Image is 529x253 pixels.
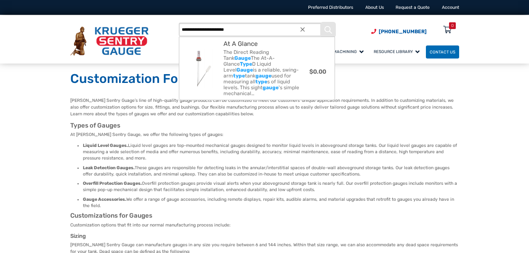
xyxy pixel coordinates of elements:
a: Request a Quote [396,5,430,10]
span: Machining [333,49,364,54]
a: Machining [330,44,370,59]
li: We offer a range of gauge accessories, including remote displays, repair kits, audible alarms, an... [83,196,459,209]
a: About Us [365,5,384,10]
p: At [PERSON_NAME] Sentry Gauge, we offer the following types of gauges: [70,131,459,138]
span: At A Glance [223,40,309,48]
strong: Overfill Protection Gauges. [83,181,142,186]
strong: Type [240,61,252,67]
a: At A GlanceAt A GlanceThe Direct Reading TankGaugeThe At-A-GlanceTypeD Liquid LevelGaugeis a reli... [179,37,335,100]
span: Resource Library [374,49,420,54]
a: Phone Number (920) 434-8860 [371,28,427,35]
a: Preferred Distributors [308,5,353,10]
strong: gauge [263,85,279,91]
strong: gauge [255,73,271,79]
strong: Gauge [237,67,253,73]
span: The Direct Reading Tank The At-A-Glance D Liquid Level is a reliable, swing-arm tank used for mea... [223,49,305,96]
strong: type [233,73,245,79]
p: Customization options that fit into our normal manufacturing process include: [70,222,459,229]
a: Resource Library [370,44,426,59]
strong: Leak Detection Gauges. [83,165,135,170]
div: 0 [451,22,454,29]
span: $ [309,68,313,75]
span: Contact Us [430,50,455,54]
strong: Gauge [234,55,251,61]
img: Krueger Sentry Gauge [70,27,149,56]
h2: Types of Gauges [70,122,459,130]
h3: Sizing [70,233,459,240]
strong: type [255,79,267,85]
h1: Customization For Gauges [70,71,459,87]
li: Overfill protection gauges provide visual alerts when your aboveground storage tank is nearly ful... [83,180,459,193]
strong: Liquid Level Gauges. [83,143,128,148]
h2: Customizations for Gauges [70,212,459,220]
img: At A Glance [188,49,219,88]
bdi: 0.00 [309,68,326,75]
strong: Gauge Accessories. [83,197,126,202]
span: [PHONE_NUMBER] [379,29,427,35]
a: Account [442,5,459,10]
button: Search [321,23,335,37]
a: Contact Us [426,45,459,59]
li: Liquid level gauges are top-mounted mechanical gauges designed to monitor liquid levels in aboveg... [83,142,459,161]
p: [PERSON_NAME] Sentry Guage’s line of high-quality gauge products can be customized to meet our cu... [70,97,459,117]
li: These gauges are responsible for detecting leaks in the annular/interstitial spaces of double-wal... [83,165,459,177]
